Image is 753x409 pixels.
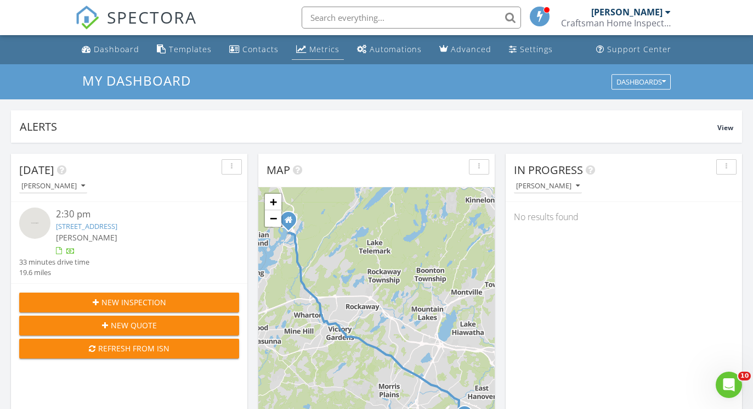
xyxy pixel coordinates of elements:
[146,308,219,352] button: Help
[505,40,557,60] a: Settings
[16,212,203,233] div: V10 Transition FAQs
[19,293,239,312] button: New Inspection
[265,210,281,227] a: Zoom out
[19,257,89,267] div: 33 minutes drive time
[101,296,166,308] span: New Inspection
[19,179,87,194] button: [PERSON_NAME]
[19,267,89,278] div: 19.6 miles
[22,165,184,188] div: How to Get Started with the New V10 App
[56,232,117,243] span: [PERSON_NAME]
[189,18,208,37] div: Close
[353,40,426,60] a: Automations (Basic)
[514,163,583,177] span: In Progress
[607,44,671,54] div: Support Center
[22,23,95,37] img: logo
[370,44,422,54] div: Automations
[514,179,582,194] button: [PERSON_NAME]
[16,192,203,212] div: Why Emails Don't Get Delivered
[75,15,197,38] a: SPECTORA
[94,44,139,54] div: Dashboard
[22,296,184,307] div: AI Agent and team can help
[159,18,181,40] div: Profile image for Amber
[22,284,184,296] div: Ask a question
[612,74,671,89] button: Dashboards
[22,217,184,228] div: V10 Transition FAQs
[302,7,521,29] input: Search everything...
[309,44,339,54] div: Metrics
[520,44,553,54] div: Settings
[24,335,49,343] span: Home
[16,134,203,156] button: Search for help
[91,335,129,343] span: Messages
[56,221,117,231] a: [STREET_ADDRESS]
[242,44,279,54] div: Contacts
[451,44,491,54] div: Advanced
[616,78,666,86] div: Dashboards
[117,18,139,40] img: Profile image for Support
[138,18,160,40] div: Profile image for Ryan
[22,237,184,260] div: List of Placeholders and Where to Use Them
[21,182,85,190] div: [PERSON_NAME]
[592,40,676,60] a: Support Center
[77,40,144,60] a: Dashboard
[591,7,663,18] div: [PERSON_NAME]
[16,233,203,265] div: List of Placeholders and Where to Use Them
[225,40,283,60] a: Contacts
[75,5,99,30] img: The Best Home Inspection Software - Spectora
[506,202,742,232] div: No results found
[152,40,216,60] a: Templates
[717,123,733,132] span: View
[22,139,89,151] span: Search for help
[292,40,344,60] a: Metrics
[73,308,146,352] button: Messages
[16,160,203,192] div: How to Get Started with the New V10 App
[19,208,50,239] img: streetview
[716,372,742,398] iframe: Intercom live chat
[11,275,208,317] div: Ask a questionAI Agent and team can help
[265,194,281,210] a: Zoom in
[19,163,54,177] span: [DATE]
[561,18,671,29] div: Craftsman Home Inspection Services LLC
[267,163,290,177] span: Map
[19,316,239,335] button: New Quote
[435,40,496,60] a: Advanced
[516,182,580,190] div: [PERSON_NAME]
[20,119,717,134] div: Alerts
[738,372,751,380] span: 10
[22,197,184,208] div: Why Emails Don't Get Delivered
[111,320,157,331] span: New Quote
[28,343,230,354] div: Refresh from ISN
[288,220,295,226] div: 30 Yacht Club Dr, Lake Hopatcong NJ 07849
[22,97,197,115] p: How can we help?
[107,5,197,29] span: SPECTORA
[82,71,191,89] span: My Dashboard
[174,335,191,343] span: Help
[56,208,221,221] div: 2:30 pm
[19,339,239,358] button: Refresh from ISN
[19,208,239,278] a: 2:30 pm [STREET_ADDRESS] [PERSON_NAME] 33 minutes drive time 19.6 miles
[22,78,197,97] p: Hello!
[169,44,212,54] div: Templates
